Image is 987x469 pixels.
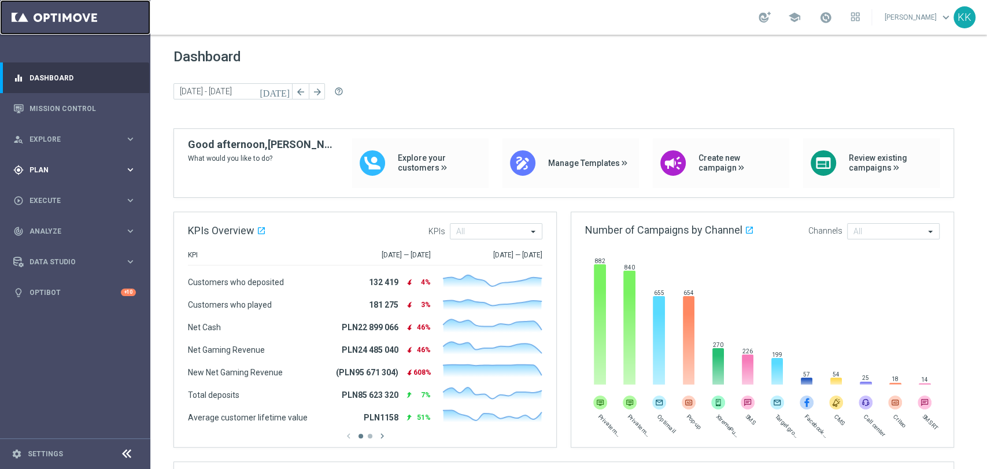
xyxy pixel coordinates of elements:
[29,197,125,204] span: Execute
[13,195,125,206] div: Execute
[13,93,136,124] div: Mission Control
[884,9,953,26] a: [PERSON_NAME]keyboard_arrow_down
[13,73,24,83] i: equalizer
[29,258,125,265] span: Data Studio
[29,136,125,143] span: Explore
[29,167,125,173] span: Plan
[29,277,121,308] a: Optibot
[13,104,136,113] button: Mission Control
[121,289,136,296] div: +10
[788,11,801,24] span: school
[13,165,24,175] i: gps_fixed
[13,226,24,237] i: track_changes
[125,195,136,206] i: keyboard_arrow_right
[13,287,24,298] i: lightbulb
[29,93,136,124] a: Mission Control
[13,227,136,236] button: track_changes Analyze keyboard_arrow_right
[13,195,24,206] i: play_circle_outline
[13,277,136,308] div: Optibot
[13,226,125,237] div: Analyze
[13,257,125,267] div: Data Studio
[13,165,136,175] button: gps_fixed Plan keyboard_arrow_right
[13,62,136,93] div: Dashboard
[125,256,136,267] i: keyboard_arrow_right
[125,134,136,145] i: keyboard_arrow_right
[29,228,125,235] span: Analyze
[28,450,63,457] a: Settings
[13,134,24,145] i: person_search
[125,164,136,175] i: keyboard_arrow_right
[13,134,125,145] div: Explore
[953,6,975,28] div: KK
[13,135,136,144] button: person_search Explore keyboard_arrow_right
[13,165,125,175] div: Plan
[940,11,952,24] span: keyboard_arrow_down
[12,449,22,459] i: settings
[13,288,136,297] button: lightbulb Optibot +10
[13,73,136,83] button: equalizer Dashboard
[13,196,136,205] button: play_circle_outline Execute keyboard_arrow_right
[125,226,136,237] i: keyboard_arrow_right
[29,62,136,93] a: Dashboard
[13,257,136,267] button: Data Studio keyboard_arrow_right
